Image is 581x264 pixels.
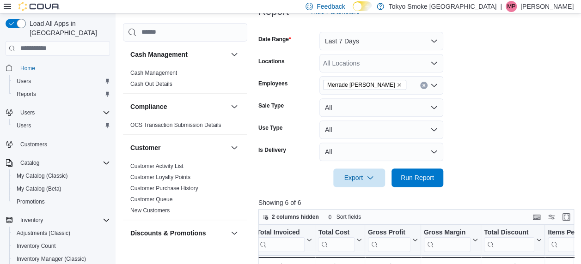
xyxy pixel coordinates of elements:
[318,228,354,252] div: Total Cost
[484,228,542,252] button: Total Discount
[258,80,287,87] label: Employees
[430,60,438,67] button: Open list of options
[13,240,60,252] a: Inventory Count
[13,76,110,87] span: Users
[397,82,402,88] button: Remove Merrade Simeoni from selection in this group
[2,138,114,151] button: Customers
[368,228,418,252] button: Gross Profit
[324,211,365,222] button: Sort fields
[423,228,470,252] div: Gross Margin
[17,139,51,150] a: Customers
[130,174,190,180] a: Customer Loyalty Points
[17,172,68,180] span: My Catalog (Classic)
[130,102,167,111] h3: Compliance
[9,119,114,132] button: Users
[20,65,35,72] span: Home
[319,143,443,161] button: All
[336,213,361,221] span: Sort fields
[500,1,502,12] p: |
[13,183,65,194] a: My Catalog (Beta)
[130,196,172,203] span: Customer Queue
[17,229,70,237] span: Adjustments (Classic)
[17,215,47,226] button: Inventory
[17,198,45,205] span: Promotions
[319,98,443,117] button: All
[20,159,39,167] span: Catalog
[546,211,557,222] button: Display options
[13,196,110,207] span: Promotions
[319,32,443,50] button: Last 7 Days
[17,138,110,150] span: Customers
[13,228,110,239] span: Adjustments (Classic)
[13,76,35,87] a: Users
[318,228,361,252] button: Total Cost
[17,78,31,85] span: Users
[2,156,114,169] button: Catalog
[229,142,240,153] button: Customer
[420,82,428,89] button: Clear input
[258,58,285,65] label: Locations
[130,102,227,111] button: Compliance
[430,82,438,89] button: Open list of options
[123,120,247,134] div: Compliance
[531,211,542,222] button: Keyboard shortcuts
[423,228,477,252] button: Gross Margin
[423,228,470,237] div: Gross Margin
[389,1,497,12] p: Tokyo Smoke [GEOGRAPHIC_DATA]
[9,88,114,101] button: Reports
[339,168,379,187] span: Export
[130,163,183,169] a: Customer Activity List
[9,169,114,182] button: My Catalog (Classic)
[17,157,110,168] span: Catalog
[327,80,395,90] span: Merrade [PERSON_NAME]
[318,228,354,237] div: Total Cost
[13,240,110,252] span: Inventory Count
[130,50,188,59] h3: Cash Management
[484,228,534,237] div: Total Discount
[17,242,56,250] span: Inventory Count
[123,161,247,220] div: Customer
[229,228,240,239] button: Discounts & Promotions
[2,214,114,227] button: Inventory
[323,80,407,90] span: Merrade Simeoni
[258,102,284,109] label: Sale Type
[130,81,172,87] a: Cash Out Details
[17,62,110,74] span: Home
[353,1,372,11] input: Dark Mode
[333,168,385,187] button: Export
[130,121,221,129] span: OCS Transaction Submission Details
[13,228,74,239] a: Adjustments (Classic)
[13,196,49,207] a: Promotions
[17,107,38,118] button: Users
[20,141,47,148] span: Customers
[13,89,40,100] a: Reports
[368,228,410,252] div: Gross Profit
[257,228,305,237] div: Total Invoiced
[17,157,43,168] button: Catalog
[18,2,60,11] img: Cova
[257,228,312,252] button: Total Invoiced
[13,120,35,131] a: Users
[258,198,577,207] p: Showing 6 of 6
[229,101,240,112] button: Compliance
[506,1,517,12] div: Mark Patafie
[130,207,170,214] a: New Customers
[13,89,110,100] span: Reports
[17,63,39,74] a: Home
[561,211,572,222] button: Enter fullscreen
[13,170,72,181] a: My Catalog (Classic)
[130,228,206,238] h3: Discounts & Promotions
[484,228,534,252] div: Total Discount
[130,228,227,238] button: Discounts & Promotions
[401,173,434,182] span: Run Report
[2,106,114,119] button: Users
[130,185,198,192] a: Customer Purchase History
[130,122,221,128] a: OCS Transaction Submission Details
[259,211,323,222] button: 2 columns hidden
[17,122,31,129] span: Users
[507,1,515,12] span: MP
[17,90,36,98] span: Reports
